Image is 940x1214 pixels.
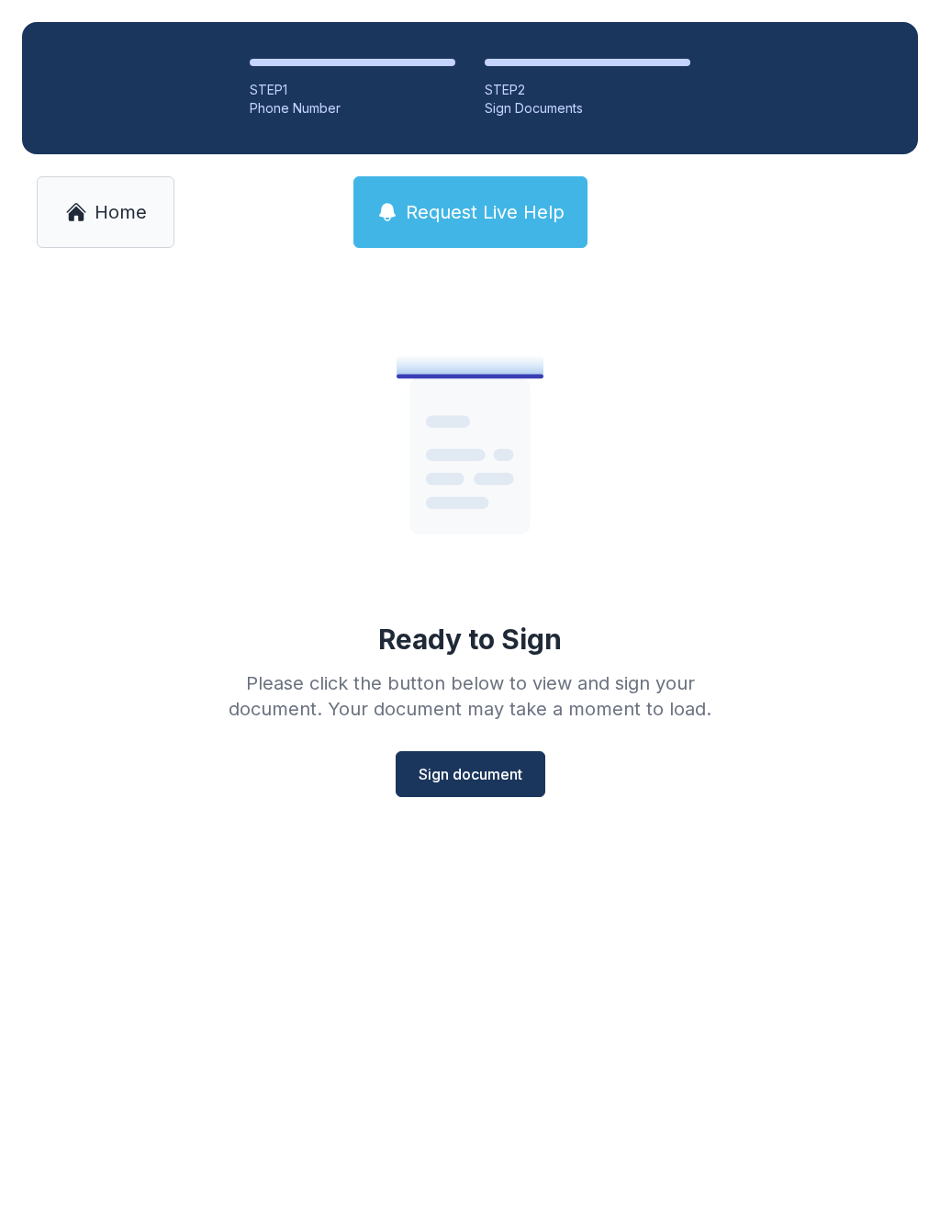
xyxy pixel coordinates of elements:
[206,670,734,722] div: Please click the button below to view and sign your document. Your document may take a moment to ...
[406,199,565,225] span: Request Live Help
[485,99,690,118] div: Sign Documents
[378,623,562,656] div: Ready to Sign
[250,81,455,99] div: STEP 1
[419,763,522,785] span: Sign document
[250,99,455,118] div: Phone Number
[95,199,147,225] span: Home
[485,81,690,99] div: STEP 2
